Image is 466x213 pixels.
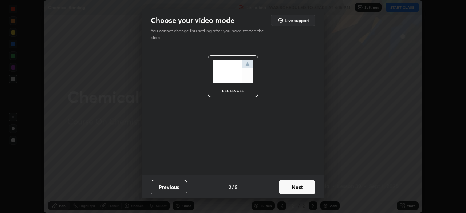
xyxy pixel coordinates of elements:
[285,18,309,23] h5: Live support
[151,180,187,194] button: Previous
[279,180,315,194] button: Next
[213,60,253,83] img: normalScreenIcon.ae25ed63.svg
[235,183,238,191] h4: 5
[151,16,234,25] h2: Choose your video mode
[218,89,248,92] div: rectangle
[151,28,269,41] p: You cannot change this setting after you have started the class
[232,183,234,191] h4: /
[229,183,231,191] h4: 2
